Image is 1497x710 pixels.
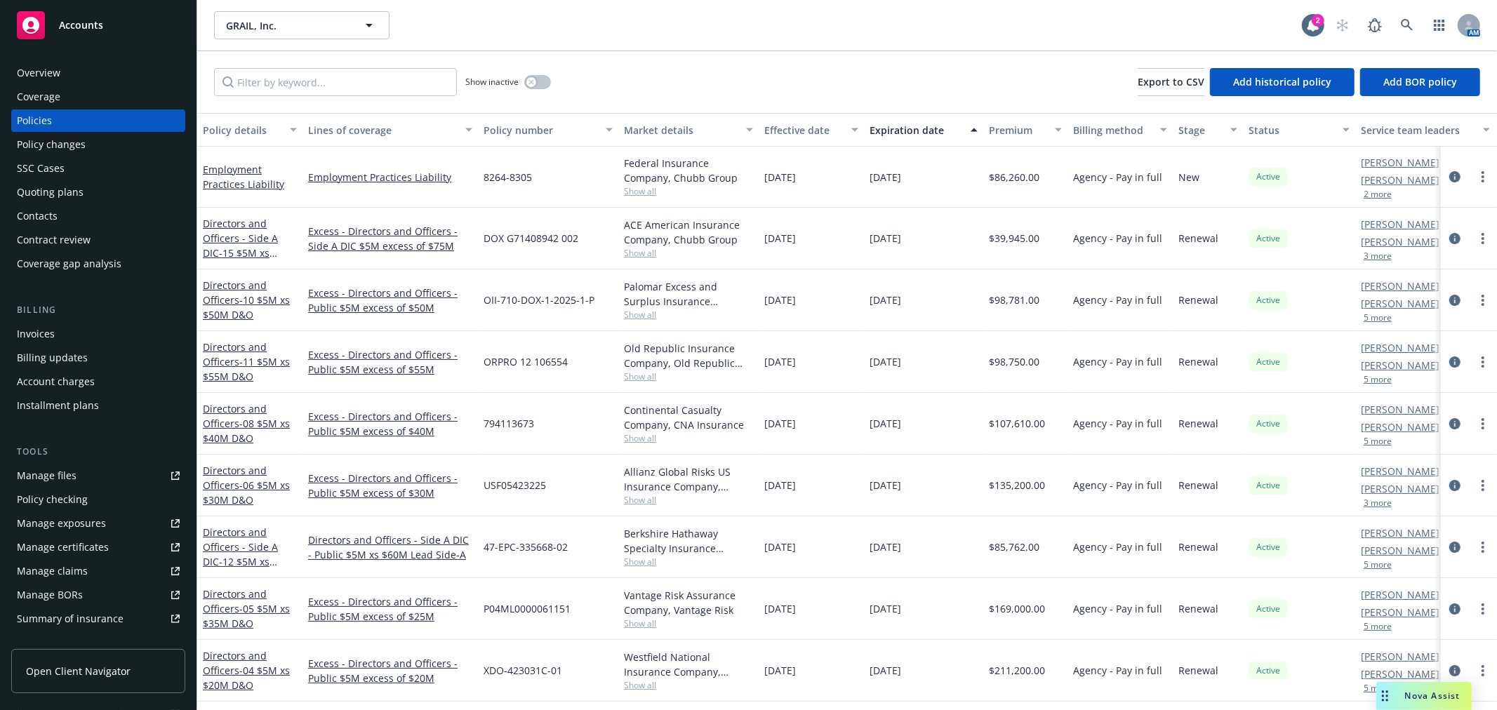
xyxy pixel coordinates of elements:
[1355,113,1496,147] button: Service team leaders
[11,512,185,535] a: Manage exposures
[478,113,618,147] button: Policy number
[214,11,390,39] button: GRAIL, Inc.
[1254,417,1282,430] span: Active
[17,323,55,345] div: Invoices
[1364,375,1392,384] button: 5 more
[1446,662,1463,679] a: circleInformation
[624,617,753,629] span: Show all
[484,293,594,307] span: OII-710-DOX-1-2025-1-P
[308,286,472,315] a: Excess - Directors and Officers - Public $5M excess of $50M
[17,370,95,393] div: Account charges
[1364,437,1392,446] button: 5 more
[624,370,753,382] span: Show all
[203,402,290,445] a: Directors and Officers
[11,229,185,251] a: Contract review
[1249,123,1334,138] div: Status
[624,432,753,444] span: Show all
[17,394,99,417] div: Installment plans
[870,601,901,616] span: [DATE]
[203,246,280,274] span: - 15 $5M xs $75M Side A DIC
[989,416,1045,431] span: $107,610.00
[1178,170,1199,185] span: New
[11,157,185,180] a: SSC Cases
[17,631,107,654] div: Policy AI ingestions
[11,253,185,275] a: Coverage gap analysis
[624,341,753,370] div: Old Republic Insurance Company, Old Republic General Insurance Group
[1073,293,1162,307] span: Agency - Pay in full
[484,354,568,369] span: ORPRO 12 106554
[1073,416,1162,431] span: Agency - Pay in full
[1405,690,1461,702] span: Nova Assist
[1475,662,1491,679] a: more
[203,464,290,507] a: Directors and Officers
[1178,123,1222,138] div: Stage
[1073,354,1162,369] span: Agency - Pay in full
[1178,601,1218,616] span: Renewal
[624,217,753,247] div: ACE American Insurance Company, Chubb Group
[214,68,457,96] input: Filter by keyword...
[1361,358,1439,373] a: [PERSON_NAME]
[1361,525,1439,540] a: [PERSON_NAME]
[17,608,124,630] div: Summary of insurance
[1254,170,1282,183] span: Active
[1361,464,1439,478] a: [PERSON_NAME]
[624,309,753,321] span: Show all
[1361,123,1475,138] div: Service team leaders
[11,303,185,317] div: Billing
[1383,75,1457,88] span: Add BOR policy
[1376,682,1472,710] button: Nova Assist
[1233,75,1331,88] span: Add historical policy
[764,123,843,138] div: Effective date
[17,133,86,156] div: Policy changes
[1312,14,1324,27] div: 2
[624,494,753,506] span: Show all
[1254,294,1282,307] span: Active
[1254,664,1282,677] span: Active
[1361,667,1439,681] a: [PERSON_NAME]
[17,109,52,132] div: Policies
[11,181,185,203] a: Quoting plans
[624,588,753,617] div: Vantage Risk Assurance Company, Vantage Risk
[764,170,796,185] span: [DATE]
[989,354,1039,369] span: $98,750.00
[989,170,1039,185] span: $86,260.00
[11,584,185,606] a: Manage BORs
[308,656,472,685] a: Excess - Directors and Officers - Public $5M excess of $20M
[11,86,185,108] a: Coverage
[1475,415,1491,432] a: more
[989,231,1039,246] span: $39,945.00
[1073,231,1162,246] span: Agency - Pay in full
[17,205,58,227] div: Contacts
[11,560,185,582] a: Manage claims
[11,445,185,459] div: Tools
[1361,279,1439,293] a: [PERSON_NAME]
[17,253,121,275] div: Coverage gap analysis
[203,293,290,321] span: - 10 $5M xs $50M D&O
[764,601,796,616] span: [DATE]
[1138,75,1204,88] span: Export to CSV
[203,555,280,583] span: - 12 $5M xs $60M Side A DIC
[17,181,84,203] div: Quoting plans
[989,478,1045,493] span: $135,200.00
[203,649,290,692] a: Directors and Officers
[1178,231,1218,246] span: Renewal
[1446,477,1463,494] a: circleInformation
[308,347,472,377] a: Excess - Directors and Officers - Public $5M excess of $55M
[11,205,185,227] a: Contacts
[870,354,901,369] span: [DATE]
[1475,477,1491,494] a: more
[11,323,185,345] a: Invoices
[1446,354,1463,370] a: circleInformation
[1073,663,1162,678] span: Agency - Pay in full
[1475,230,1491,247] a: more
[484,601,571,616] span: P04ML0000061151
[764,540,796,554] span: [DATE]
[1178,354,1218,369] span: Renewal
[11,394,185,417] a: Installment plans
[759,113,864,147] button: Effective date
[870,416,901,431] span: [DATE]
[1138,68,1204,96] button: Export to CSV
[1361,340,1439,355] a: [PERSON_NAME]
[484,540,568,554] span: 47-EPC-335668-02
[11,464,185,487] a: Manage files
